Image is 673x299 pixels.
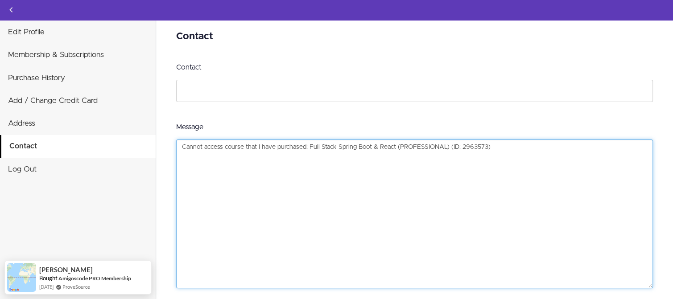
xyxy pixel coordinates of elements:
[58,275,131,282] a: Amigoscode PRO Membership
[39,274,58,282] span: Bought
[6,4,17,15] svg: Back to courses
[176,31,653,42] h2: Contact
[7,263,36,292] img: provesource social proof notification image
[1,135,156,157] a: Contact
[62,283,90,291] a: ProveSource
[176,122,203,132] label: Message
[39,266,93,274] span: [PERSON_NAME]
[176,62,202,73] label: Contact
[39,283,54,291] span: [DATE]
